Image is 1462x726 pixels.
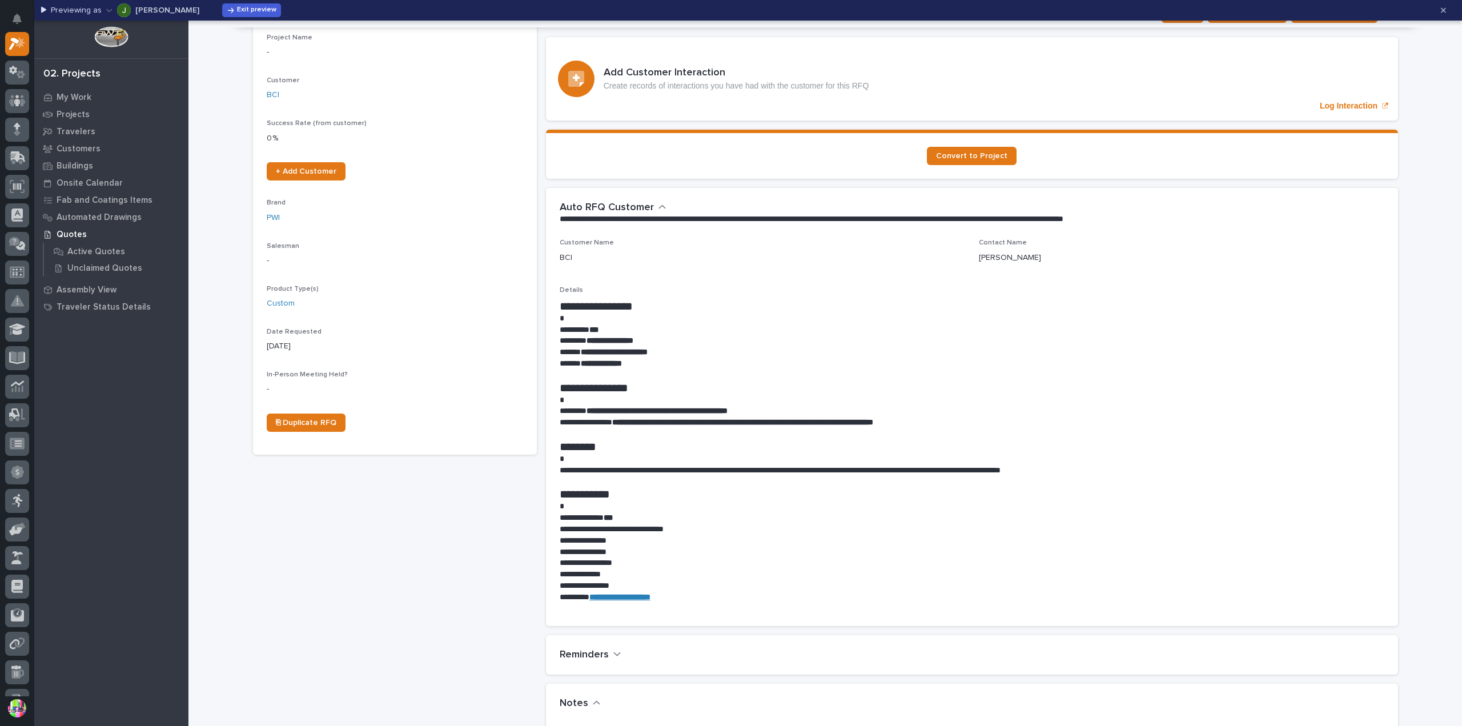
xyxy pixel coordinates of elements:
h2: Notes [560,697,588,710]
span: Product Type(s) [267,286,319,292]
p: Projects [57,110,90,120]
span: Pylon [114,301,138,310]
a: Unclaimed Quotes [44,260,188,276]
a: Fab and Coatings Items [34,191,188,208]
span: Details [560,287,583,294]
div: Start new chat [51,127,187,138]
p: How can we help? [11,63,208,82]
div: 🔗 [71,274,81,283]
p: Log Interaction [1320,101,1377,111]
p: [DATE] [267,340,523,352]
p: [PERSON_NAME] [135,6,199,14]
a: Log Interaction [546,37,1398,121]
p: Customers [57,144,101,154]
span: Salesman [267,243,299,250]
span: In-Person Meeting Held? [267,371,348,378]
span: Brand [267,199,286,206]
div: We're offline, we will be back soon! [51,138,172,147]
a: Buildings [34,157,188,174]
p: - [267,383,523,395]
div: Past conversations [11,166,77,175]
p: BCI [560,252,572,264]
button: Notifications [5,7,29,31]
img: Brittany [11,184,30,202]
span: • [95,195,99,204]
span: Customer [267,77,299,84]
img: Workspace Logo [94,26,128,47]
a: Travelers [34,123,188,140]
span: Contact Name [979,239,1027,246]
a: BCI [267,89,279,101]
p: - [267,255,523,267]
a: ⎘ Duplicate RFQ [267,414,346,432]
span: Help Docs [23,273,62,284]
a: Automated Drawings [34,208,188,226]
p: Fab and Coatings Items [57,195,152,206]
button: Notes [560,697,601,710]
button: Start new chat [194,130,208,144]
a: Powered byPylon [81,300,138,310]
button: Reminders [560,649,621,661]
span: [PERSON_NAME] [35,195,93,204]
div: 📖 [11,274,21,283]
a: + Add Customer [267,162,346,181]
p: - [267,46,523,58]
span: Customer Name [560,239,614,246]
p: [PERSON_NAME] [979,252,1041,264]
span: [DATE] [101,195,124,204]
a: Onsite Calendar [34,174,188,191]
div: Notifications [14,14,29,32]
span: Success Rate (from customer) [267,120,367,127]
p: Previewing as [51,6,102,15]
a: Traveler Status Details [34,298,188,315]
h2: Auto RFQ Customer [560,202,654,214]
span: + Add Customer [276,167,336,175]
a: Custom [267,298,295,310]
button: Exit preview [222,3,281,17]
span: Exit preview [237,6,276,15]
a: Assembly View [34,281,188,298]
span: • [95,226,99,235]
img: Jim Hartung [117,3,131,17]
img: 4614488137333_bcb353cd0bb836b1afe7_72.png [24,127,45,147]
a: 📖Help Docs [7,268,67,289]
span: Date Requested [267,328,322,335]
a: Customers [34,140,188,157]
p: Buildings [57,161,93,171]
p: Unclaimed Quotes [67,263,142,274]
a: Active Quotes [44,243,188,259]
p: Travelers [57,127,95,137]
span: ⎘ Duplicate RFQ [276,419,336,427]
h2: Reminders [560,649,609,661]
a: Quotes [34,226,188,243]
span: [PERSON_NAME] [35,226,93,235]
span: Onboarding Call [83,273,146,284]
img: Stacker [11,11,34,34]
span: Convert to Project [936,152,1007,160]
p: Assembly View [57,285,117,295]
button: See all [177,164,208,178]
a: My Work [34,89,188,106]
a: Projects [34,106,188,123]
p: Quotes [57,230,87,240]
a: Convert to Project [927,147,1017,165]
h3: Add Customer Interaction [604,67,869,79]
button: Auto RFQ Customer [560,202,666,214]
a: PWI [267,212,280,224]
img: 1736555164131-43832dd5-751b-4058-ba23-39d91318e5a0 [23,226,32,235]
p: Active Quotes [67,247,125,257]
p: Welcome 👋 [11,45,208,63]
div: 02. Projects [43,68,101,81]
p: Create records of interactions you have had with the customer for this RFQ [604,81,869,91]
span: [DATE] [101,226,124,235]
img: 1736555164131-43832dd5-751b-4058-ba23-39d91318e5a0 [11,127,32,147]
img: 1736555164131-43832dd5-751b-4058-ba23-39d91318e5a0 [23,195,32,204]
p: My Work [57,93,91,103]
button: users-avatar [5,696,29,720]
p: Traveler Status Details [57,302,151,312]
button: Jim Hartung[PERSON_NAME] [106,1,199,19]
span: Project Name [267,34,312,41]
p: Automated Drawings [57,212,142,223]
img: Brittany Wendell [11,215,30,233]
p: 0 % [267,133,523,145]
